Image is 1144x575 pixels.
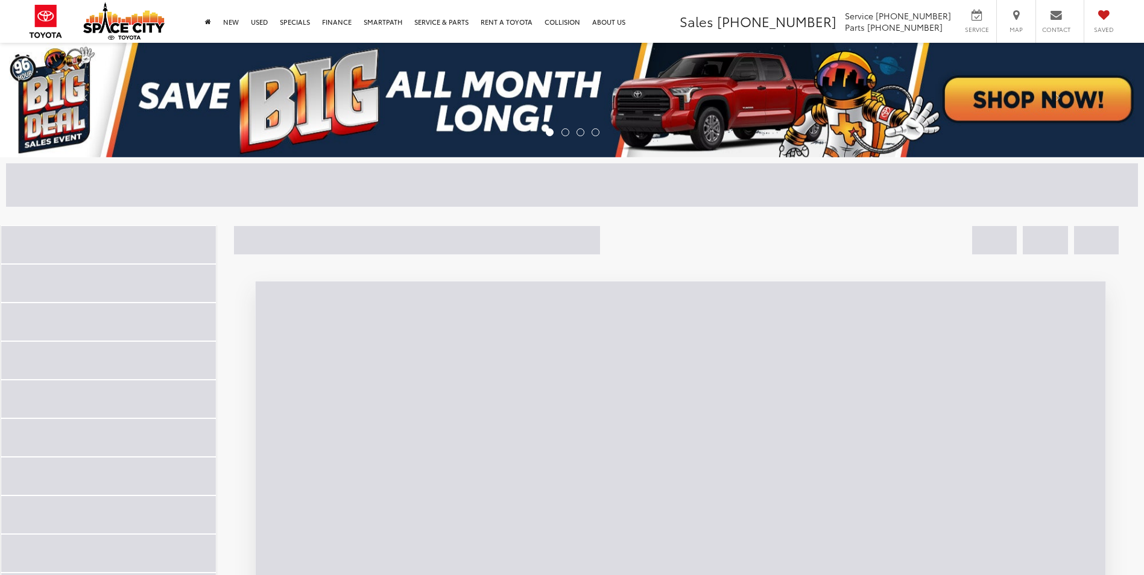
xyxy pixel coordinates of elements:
[867,21,943,33] span: [PHONE_NUMBER]
[845,10,873,22] span: Service
[1090,25,1117,34] span: Saved
[1042,25,1070,34] span: Contact
[83,2,165,40] img: Space City Toyota
[876,10,951,22] span: [PHONE_NUMBER]
[963,25,990,34] span: Service
[717,11,836,31] span: [PHONE_NUMBER]
[845,21,865,33] span: Parts
[680,11,713,31] span: Sales
[1003,25,1029,34] span: Map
